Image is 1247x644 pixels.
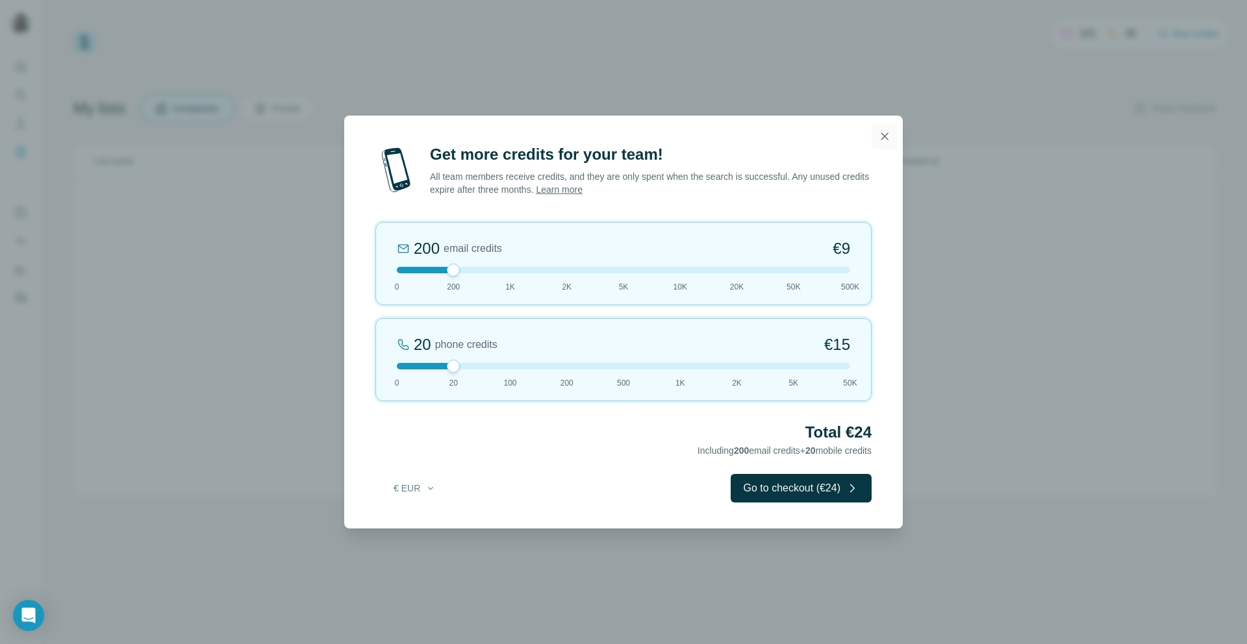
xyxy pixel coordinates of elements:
span: 10K [674,281,687,293]
span: 50K [787,281,800,293]
span: 5K [788,377,798,389]
span: 1K [675,377,685,389]
span: 20 [805,445,816,456]
span: €9 [833,238,850,259]
span: 0 [395,377,399,389]
button: € EUR [384,477,445,500]
span: 100 [503,377,516,389]
button: Go to checkout (€24) [731,474,872,502]
span: 200 [561,377,573,389]
span: 2K [732,377,742,389]
span: 0 [395,281,399,293]
span: 20K [730,281,744,293]
span: 200 [447,281,460,293]
span: Including email credits + mobile credits [698,445,872,456]
div: 20 [414,334,431,355]
span: 500K [841,281,859,293]
span: 5K [619,281,629,293]
span: 20 [449,377,458,389]
span: phone credits [435,337,498,353]
span: 1K [505,281,515,293]
a: Learn more [536,184,583,195]
img: mobile-phone [375,144,417,196]
span: €15 [824,334,850,355]
span: 50K [843,377,857,389]
div: Open Intercom Messenger [13,600,44,631]
span: 500 [617,377,630,389]
span: 2K [562,281,572,293]
h2: Total €24 [375,422,872,443]
span: 200 [734,445,749,456]
div: 200 [414,238,440,259]
span: email credits [444,241,502,256]
p: All team members receive credits, and they are only spent when the search is successful. Any unus... [430,170,872,196]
